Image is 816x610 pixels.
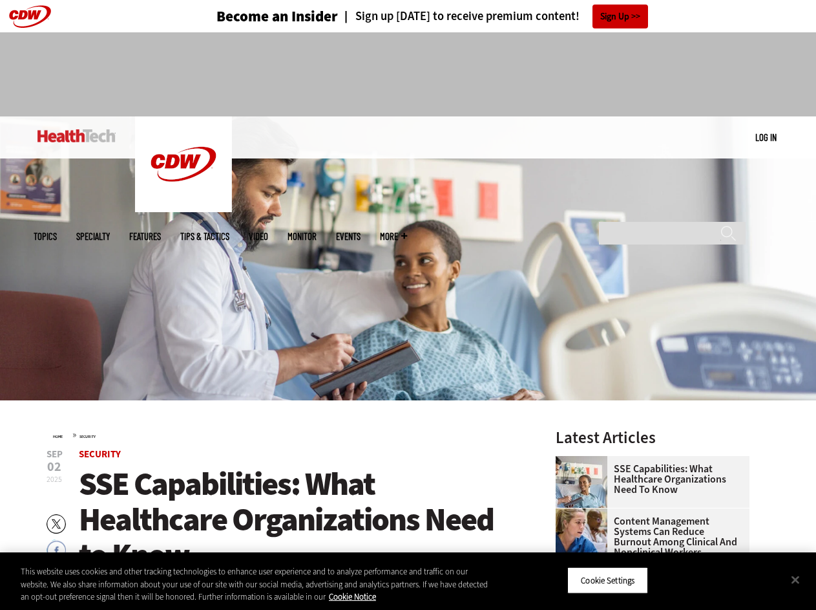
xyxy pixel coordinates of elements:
[37,129,116,142] img: Home
[129,232,161,241] a: Features
[338,10,580,23] a: Sign up [DATE] to receive premium content!
[135,202,232,215] a: CDW
[380,232,407,241] span: More
[556,456,607,508] img: Doctor speaking with patient
[53,430,522,440] div: »
[180,232,229,241] a: Tips & Tactics
[329,591,376,602] a: More information about your privacy
[79,448,121,461] a: Security
[556,456,614,466] a: Doctor speaking with patient
[216,9,338,24] h3: Become an Insider
[336,232,361,241] a: Events
[556,516,742,558] a: Content Management Systems Can Reduce Burnout Among Clinical and Nonclinical Workers
[567,567,648,594] button: Cookie Settings
[755,131,777,144] div: User menu
[76,232,110,241] span: Specialty
[556,508,614,519] a: nurses talk in front of desktop computer
[47,450,63,459] span: Sep
[249,232,268,241] a: Video
[556,508,607,560] img: nurses talk in front of desktop computer
[79,434,96,439] a: Security
[592,5,648,28] a: Sign Up
[288,232,317,241] a: MonITor
[168,9,338,24] a: Become an Insider
[47,474,62,485] span: 2025
[21,565,490,604] div: This website uses cookies and other tracking technologies to enhance user experience and to analy...
[173,45,643,103] iframe: advertisement
[53,434,63,439] a: Home
[556,464,742,495] a: SSE Capabilities: What Healthcare Organizations Need to Know
[781,565,810,594] button: Close
[556,430,749,446] h3: Latest Articles
[135,116,232,212] img: Home
[79,463,494,576] span: SSE Capabilities: What Healthcare Organizations Need to Know
[755,131,777,143] a: Log in
[34,232,57,241] span: Topics
[47,461,63,474] span: 02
